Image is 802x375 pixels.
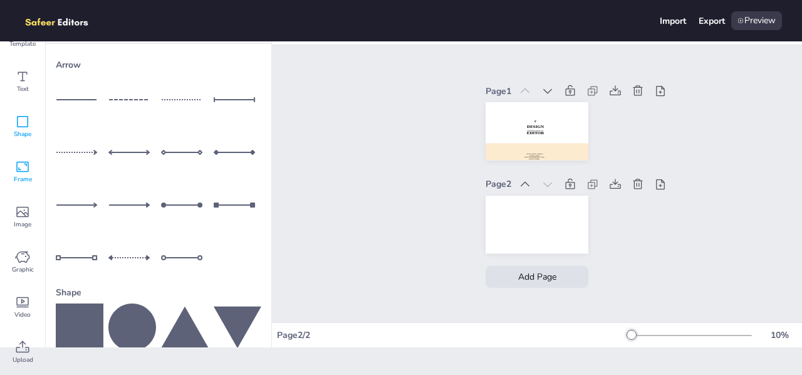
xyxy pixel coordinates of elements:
img: logo.png [20,11,107,30]
div: Preview [731,11,782,30]
div: Page 2 [486,178,511,190]
strong: WHATSAPP: [URL][DOMAIN_NAME][PHONE_NUMBER] [524,156,544,159]
strong: DEVELOPED WITH REACTJS [527,130,543,131]
span: Graphic [12,265,34,275]
span: Shape [14,129,31,139]
span: Video [14,310,31,320]
div: Arrow [56,54,261,76]
div: Export [699,15,725,27]
span: c [534,118,536,123]
span: Upload [13,355,33,365]
span: Text [17,84,29,94]
div: Import [660,15,686,27]
div: Page 1 [486,85,511,97]
span: DESIGN EDITOR [527,124,544,135]
span: Frame [14,174,32,184]
div: Add Page [486,266,588,288]
span: Image [14,219,31,230]
strong: CONTACT: [EMAIL_ADDRESS][DOMAIN_NAME] [526,153,543,156]
div: Shape [56,282,261,304]
div: 10 % [764,329,794,341]
span: Template [9,39,36,49]
div: Page 2 / 2 [277,329,632,341]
